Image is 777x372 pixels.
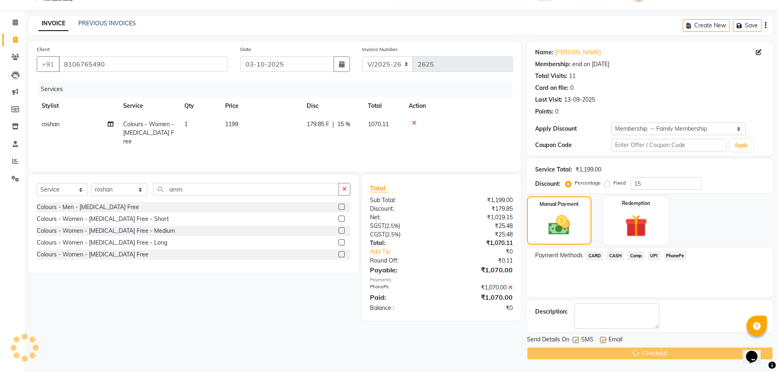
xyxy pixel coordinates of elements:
[362,46,398,53] label: Invoice Number
[404,97,513,115] th: Action
[37,46,50,53] label: Client
[368,120,389,128] span: 1070.11
[441,222,519,230] div: ₹25.48
[37,250,148,259] div: Colours - Women - [MEDICAL_DATA] Free
[363,97,404,115] th: Total
[535,307,568,316] div: Description:
[364,265,441,275] div: Payable:
[364,247,454,256] a: Add Tip
[609,335,622,345] span: Email
[535,48,553,57] div: Name:
[364,304,441,312] div: Balance :
[535,96,562,104] div: Last Visit:
[441,283,519,292] div: ₹1,070.00
[37,56,60,72] button: +91
[441,230,519,239] div: ₹25.48
[441,205,519,213] div: ₹179.85
[648,251,660,261] span: UPI
[570,84,573,92] div: 0
[572,60,609,69] div: end on [DATE]
[364,239,441,247] div: Total:
[683,19,730,32] button: Create New
[535,125,612,133] div: Apply Discount
[302,97,363,115] th: Disc
[733,19,762,32] button: Save
[387,231,399,238] span: 2.5%
[386,223,398,229] span: 2.5%
[364,196,441,205] div: Sub Total:
[441,304,519,312] div: ₹0
[564,96,595,104] div: 13-09-2025
[555,48,601,57] a: [PERSON_NAME]
[240,46,251,53] label: Date
[441,196,519,205] div: ₹1,199.00
[441,213,519,222] div: ₹1,019.15
[220,97,302,115] th: Price
[730,139,753,151] button: Apply
[535,251,583,260] span: Payment Methods
[454,247,519,256] div: ₹0
[575,179,601,187] label: Percentage
[555,107,558,116] div: 0
[38,82,519,97] div: Services
[123,120,174,145] span: Colours - Women - [MEDICAL_DATA] Free
[441,292,519,302] div: ₹1,070.00
[535,107,553,116] div: Points:
[42,120,60,128] span: roshan
[607,251,624,261] span: CASH
[37,215,169,223] div: Colours - Women - [MEDICAL_DATA] Free - Short
[179,97,220,115] th: Qty
[364,222,441,230] div: ( )
[370,222,385,229] span: SGST
[370,231,385,238] span: CGST
[527,335,569,345] span: Send Details On
[613,179,626,187] label: Fixed
[37,227,175,235] div: Colours - Women - [MEDICAL_DATA] Free - Medium
[337,120,350,129] span: 15 %
[364,213,441,222] div: Net:
[441,239,519,247] div: ₹1,070.11
[332,120,334,129] span: |
[38,16,69,31] a: INVOICE
[118,97,179,115] th: Service
[37,97,118,115] th: Stylist
[78,20,136,27] a: PREVIOUS INVOICES
[441,256,519,265] div: ₹0.11
[535,141,612,149] div: Coupon Code
[576,165,601,174] div: ₹1,199.00
[618,212,654,240] img: _gift.svg
[441,265,519,275] div: ₹1,070.00
[364,205,441,213] div: Discount:
[364,256,441,265] div: Round Off:
[586,251,604,261] span: CARD
[535,180,560,188] div: Discount:
[542,213,577,238] img: _cash.svg
[611,139,726,151] input: Enter Offer / Coupon Code
[37,238,167,247] div: Colours - Women - [MEDICAL_DATA] Free - Long
[627,251,644,261] span: Comp
[581,335,593,345] span: SMS
[59,56,228,72] input: Search by Name/Mobile/Email/Code
[184,120,188,128] span: 1
[364,283,441,292] div: PhonePe
[535,72,567,80] div: Total Visits:
[364,292,441,302] div: Paid:
[622,200,650,207] label: Redemption
[364,230,441,239] div: ( )
[535,165,572,174] div: Service Total:
[370,276,512,283] div: Payments
[535,60,571,69] div: Membership:
[307,120,329,129] span: 179.85 F
[225,120,238,128] span: 1199
[743,339,769,364] iframe: chat widget
[664,251,687,261] span: PhonePe
[569,72,576,80] div: 11
[37,203,139,212] div: Colours - Men - [MEDICAL_DATA] Free
[370,184,389,192] span: Total
[540,200,579,208] label: Manual Payment
[535,84,569,92] div: Card on file:
[153,183,339,196] input: Search or Scan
